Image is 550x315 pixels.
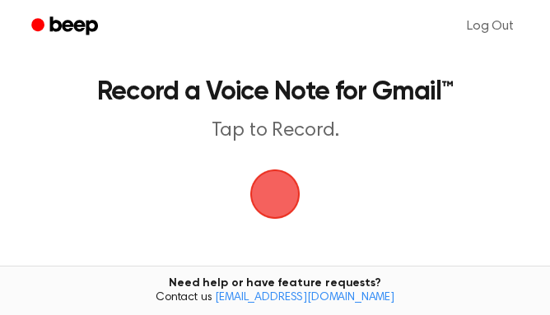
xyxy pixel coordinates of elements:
[250,169,300,219] img: Beep Logo
[10,291,540,306] span: Contact us
[20,11,113,43] a: Beep
[450,7,530,46] a: Log Out
[215,292,394,303] a: [EMAIL_ADDRESS][DOMAIN_NAME]
[36,118,514,143] p: Tap to Record.
[36,79,514,105] h1: Record a Voice Note for Gmail™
